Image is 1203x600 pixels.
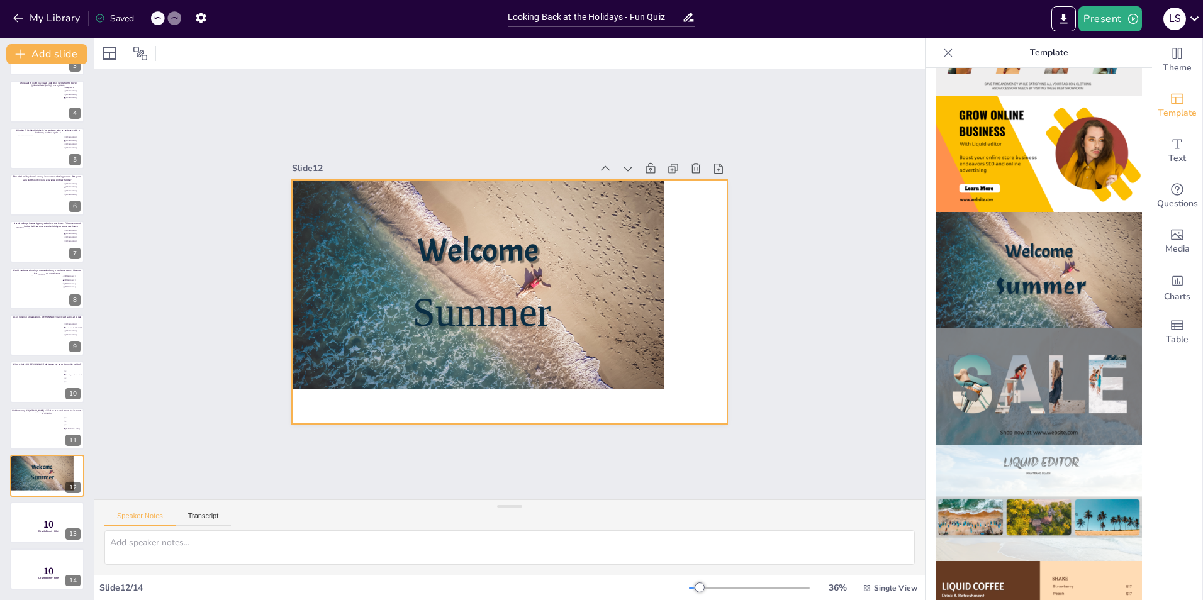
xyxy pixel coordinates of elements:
div: 12 [65,482,81,493]
button: Transcript [176,512,232,526]
div: 4 [69,108,81,119]
div: Would you brave climbing a mountain during a hurricane storm. I bet not, but _______ did exactly ... [10,268,84,309]
div: Layout [99,43,120,64]
span: X [65,424,100,426]
div: Add text boxes [1152,128,1202,174]
span: Welcome [31,464,52,470]
div: 10 [10,361,84,403]
span: An island full of [DEMOGRAPHIC_DATA] [65,327,100,329]
span: [PERSON_NAME] [65,330,100,332]
div: 14 [10,548,84,590]
span: Countdown - title [38,529,59,533]
span: [PERSON_NAME] [64,286,99,288]
div: 13 [10,502,84,543]
div: The ideal holiday doesn’t usually involve cows chasing humans. But guess who had this interesting... [10,174,84,216]
span: 10 [43,564,53,578]
span: Media [1165,242,1190,256]
div: 14 [65,575,81,586]
div: 9 [69,341,81,352]
span: [PERSON_NAME] [65,136,100,138]
span: X [65,381,100,382]
span: [PERSON_NAME] [65,147,100,148]
span: Would you brave climbing a mountain during a hurricane storm. I bet not, but _______ did exactly ... [13,269,81,275]
span: [PERSON_NAME] [65,186,100,188]
div: Slide 12 / 14 [99,582,689,594]
span: Position [133,46,148,61]
span: Text [1168,152,1186,165]
img: thumb-6.png [936,328,1142,445]
div: Who Am I? My ideal holiday is “to workout, relax at the beach, visit a landmark, workout again…?d... [10,128,84,169]
span: [PERSON_NAME] [64,275,99,277]
div: 6 [69,201,81,212]
div: Add a table [1152,309,1202,355]
span: Single View [874,583,917,593]
span: [PERSON_NAME] [65,334,100,336]
button: Speaker Notes [104,512,176,526]
span: Summer [413,289,551,335]
span: X [65,377,100,379]
button: L S [1163,6,1186,31]
div: 13 [65,528,81,540]
span: [PERSON_NAME] [65,143,100,145]
span: [PERSON_NAME] [65,90,100,92]
div: Change the overall theme [1152,38,1202,83]
div: 3 [69,60,81,72]
button: Add slide [6,44,87,64]
span: Not all holidays involve sipping cocktails at the beach. This time around _______ had to dedicate... [14,223,80,228]
span: X [65,370,100,372]
span: A fancy witch might have been spotted in [GEOGRAPHIC_DATA] ([GEOGRAPHIC_DATA]), but by WHO? [20,82,77,87]
span: Welcome [417,230,539,271]
span: [PERSON_NAME] [65,97,100,99]
span: [PERSON_NAME] [65,194,100,196]
span: 10 [43,518,53,531]
span: [PERSON_NAME] [65,240,100,242]
span: Countdown - title [38,576,59,580]
span: What activity did [PERSON_NAME] de Reuver get up to during his holiday? [13,363,81,365]
span: [PERSON_NAME] [65,140,100,142]
div: 2ec1248e-18/df302c04-78cf-41dd-837b-b4f7d6586eba.jpegA fancy witch might have been spotted in [GE... [10,81,84,122]
div: Get real-time input from your audience [1152,174,1202,219]
span: Canoeing on the Semois River [65,374,100,375]
span: [PERSON_NAME] [65,230,100,231]
div: 11 [10,408,84,450]
div: Not all holidays involve sipping cocktails at the beach. This time around _______ had to dedicate... [10,221,84,262]
div: Saved [95,13,134,25]
span: [PERSON_NAME] [65,233,100,235]
div: 36 % [822,582,853,594]
button: Export to PowerPoint [1051,6,1076,31]
input: Insert title [508,8,683,26]
span: Theme [1163,61,1192,75]
div: 12 [10,455,84,496]
span: [PERSON_NAME] [65,323,100,325]
span: Palupi Kusuma [65,87,100,89]
span: [PERSON_NAME] [65,183,100,185]
span: [PERSON_NAME] [64,282,99,284]
img: thumb-7.png [936,445,1142,561]
span: Table [1166,333,1189,347]
img: thumb-4.png [936,96,1142,212]
span: Summer [31,474,54,481]
div: Slide 12 [292,162,591,174]
span: Charts [1164,290,1190,304]
span: X [65,417,100,419]
div: Add images, graphics, shapes or video [1152,219,1202,264]
span: Who Am I? My ideal holiday is “to workout, relax at the beach, visit a landmark, workout again…? [16,128,79,134]
span: [PERSON_NAME] [65,190,100,192]
span: Questions [1157,197,1198,211]
div: 11 [65,435,81,446]
p: Template [958,38,1139,68]
span: Template [1158,106,1197,120]
span: [PERSON_NAME] [65,236,100,238]
div: 8 [69,294,81,306]
div: 5 [69,154,81,165]
span: X [65,420,100,422]
div: Add charts and graphs [1152,264,1202,309]
span: [GEOGRAPHIC_DATA] [65,428,100,430]
span: The ideal holiday doesn’t usually involve cows chasing humans. But guess who had this interesting... [13,175,81,181]
span: [PERSON_NAME] [65,94,100,96]
div: 7 [69,248,81,259]
div: As an Italian in a Greek island, [PERSON_NAME] surely got surprised to see ________[PERSON_NAME]A... [10,314,84,356]
img: thumb-5.png [936,212,1142,328]
span: As an Italian in a Greek island, [PERSON_NAME] surely got surprised to see ________ [13,316,81,321]
button: Present [1078,6,1141,31]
